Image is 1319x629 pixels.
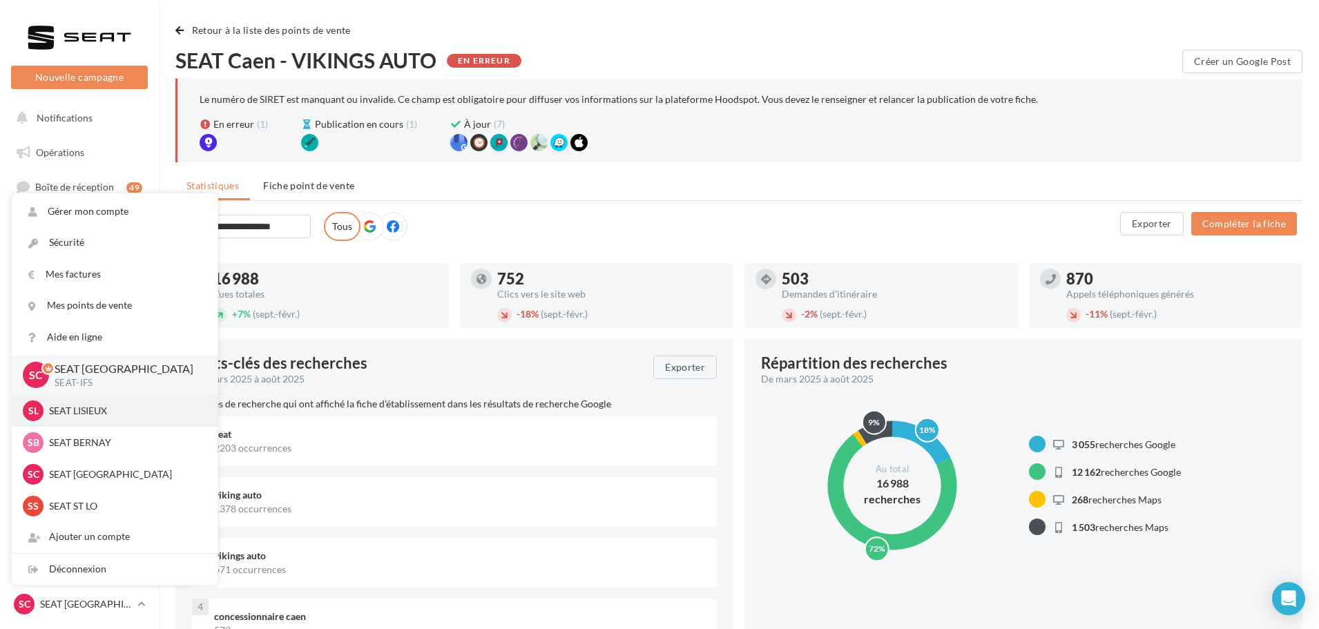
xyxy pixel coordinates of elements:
[192,356,367,371] span: Mots-clés des recherches
[8,345,151,374] a: Calendrier
[497,271,722,287] div: 752
[192,24,351,36] span: Retour à la liste des points de vente
[8,208,151,237] a: Visibilité en ligne
[1086,308,1089,320] span: -
[175,22,356,39] button: Retour à la liste des points de vente
[1086,308,1108,320] span: 11%
[315,117,403,131] span: Publication en cours
[28,404,39,418] span: SL
[1272,582,1305,615] div: Open Intercom Messenger
[324,212,360,241] label: Tous
[653,356,717,379] button: Exporter
[1072,466,1101,478] span: 12 162
[1066,271,1291,287] div: 870
[1072,521,1168,533] span: recherches Maps
[49,467,201,481] p: SEAT [GEOGRAPHIC_DATA]
[28,467,39,481] span: SC
[257,117,268,131] span: (1)
[192,397,717,411] p: Termes de recherche qui ont affiché la fiche d'établissement dans les résultats de recherche Google
[126,182,142,193] div: 49
[175,50,436,70] span: SEAT Caen - VIKINGS AUTO
[8,379,151,420] a: PLV et print personnalisable
[8,138,151,167] a: Opérations
[447,54,521,68] div: En erreur
[1191,212,1297,235] button: Compléter la fiche
[214,502,706,516] div: 1378 occurrences
[1072,494,1088,505] span: 268
[1182,50,1302,73] button: Créer un Google Post
[497,289,722,299] div: Clics vers le site web
[263,180,354,191] span: Fiche point de vente
[8,425,151,466] a: Campagnes DataOnDemand
[37,112,93,124] span: Notifications
[55,361,195,377] p: SEAT [GEOGRAPHIC_DATA]
[761,356,947,371] div: Répartition des recherches
[214,441,706,455] div: 2203 occurrences
[200,93,1038,105] p: Le numéro de SIRET est manquant ou invalide. Ce champ est obligatoire pour diffuser vos informati...
[517,308,520,320] span: -
[55,377,195,389] p: SEAT-IFS
[28,499,39,513] span: SS
[253,308,300,320] span: (sept.-févr.)
[761,372,1275,386] div: De mars 2025 à août 2025
[406,117,417,131] span: (1)
[541,308,588,320] span: (sept.-févr.)
[36,146,84,158] span: Opérations
[12,290,218,321] a: Mes points de vente
[1120,212,1184,235] button: Exporter
[8,311,151,340] a: Médiathèque
[214,610,706,623] div: concessionnaire caen
[213,117,254,131] span: En erreur
[49,499,201,513] p: SEAT ST LO
[214,549,706,563] div: vikings auto
[801,308,818,320] span: 2%
[28,436,39,449] span: SB
[820,308,867,320] span: (sept.-févr.)
[1072,438,1095,450] span: 3 055
[213,271,438,287] div: 16 988
[40,597,132,611] p: SEAT [GEOGRAPHIC_DATA]
[35,181,114,193] span: Boîte de réception
[49,436,201,449] p: SEAT BERNAY
[29,367,43,383] span: SC
[801,308,805,320] span: -
[11,66,148,89] button: Nouvelle campagne
[494,117,505,131] span: (7)
[214,488,706,502] div: viking auto
[8,242,151,271] a: Campagnes
[214,427,706,441] div: seat
[1066,289,1291,299] div: Appels téléphoniques générés
[12,554,218,585] div: Déconnexion
[12,521,218,552] div: Ajouter un compte
[8,104,145,133] button: Notifications
[12,227,218,258] a: Sécurité
[12,259,218,290] a: Mes factures
[782,271,1007,287] div: 503
[192,372,642,386] div: De mars 2025 à août 2025
[19,597,30,611] span: SC
[192,599,209,615] div: 4
[8,172,151,202] a: Boîte de réception49
[1072,494,1162,505] span: recherches Maps
[1072,466,1181,478] span: recherches Google
[232,308,238,320] span: +
[1072,521,1095,533] span: 1 503
[232,308,251,320] span: 7%
[49,404,201,418] p: SEAT LISIEUX
[782,289,1007,299] div: Demandes d'itinéraire
[213,289,438,299] div: Vues totales
[464,117,491,131] span: À jour
[1110,308,1157,320] span: (sept.-févr.)
[11,591,148,617] a: SC SEAT [GEOGRAPHIC_DATA]
[12,322,218,353] a: Aide en ligne
[1186,217,1302,229] a: Compléter la fiche
[214,563,706,577] div: 671 occurrences
[517,308,539,320] span: 18%
[1072,438,1175,450] span: recherches Google
[12,196,218,227] a: Gérer mon compte
[8,276,151,305] a: Contacts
